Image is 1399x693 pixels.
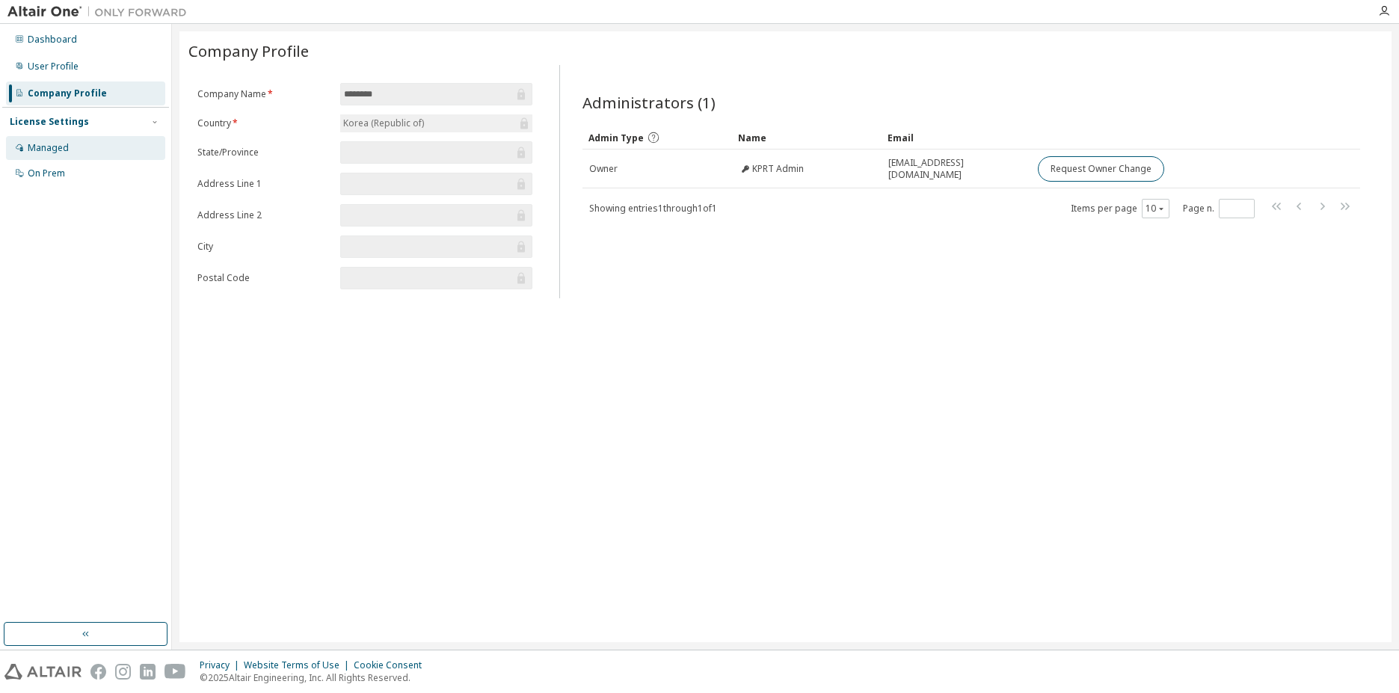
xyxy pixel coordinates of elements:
span: Company Profile [188,40,309,61]
img: instagram.svg [115,664,131,680]
span: Page n. [1183,199,1255,218]
label: Company Name [197,88,331,100]
div: Dashboard [28,34,77,46]
button: 10 [1146,203,1166,215]
p: © 2025 Altair Engineering, Inc. All Rights Reserved. [200,671,431,684]
span: Owner [589,163,618,175]
img: Altair One [7,4,194,19]
span: Admin Type [588,132,644,144]
div: Korea (Republic of) [341,115,426,132]
label: City [197,241,331,253]
div: On Prem [28,167,65,179]
label: Country [197,117,331,129]
div: License Settings [10,116,89,128]
label: State/Province [197,147,331,158]
img: linkedin.svg [140,664,156,680]
div: Privacy [200,659,244,671]
span: KPRT Admin [752,163,804,175]
label: Address Line 1 [197,178,331,190]
span: Items per page [1071,199,1169,218]
span: Administrators (1) [582,92,716,113]
img: facebook.svg [90,664,106,680]
div: Email [888,126,1025,150]
div: Website Terms of Use [244,659,354,671]
div: User Profile [28,61,79,73]
div: Managed [28,142,69,154]
div: Name [738,126,876,150]
div: Cookie Consent [354,659,431,671]
img: youtube.svg [165,664,186,680]
button: Request Owner Change [1038,156,1164,182]
span: Showing entries 1 through 1 of 1 [589,202,717,215]
label: Postal Code [197,272,331,284]
div: Korea (Republic of) [340,114,532,132]
label: Address Line 2 [197,209,331,221]
span: [EMAIL_ADDRESS][DOMAIN_NAME] [888,157,1024,181]
img: altair_logo.svg [4,664,82,680]
div: Company Profile [28,87,107,99]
